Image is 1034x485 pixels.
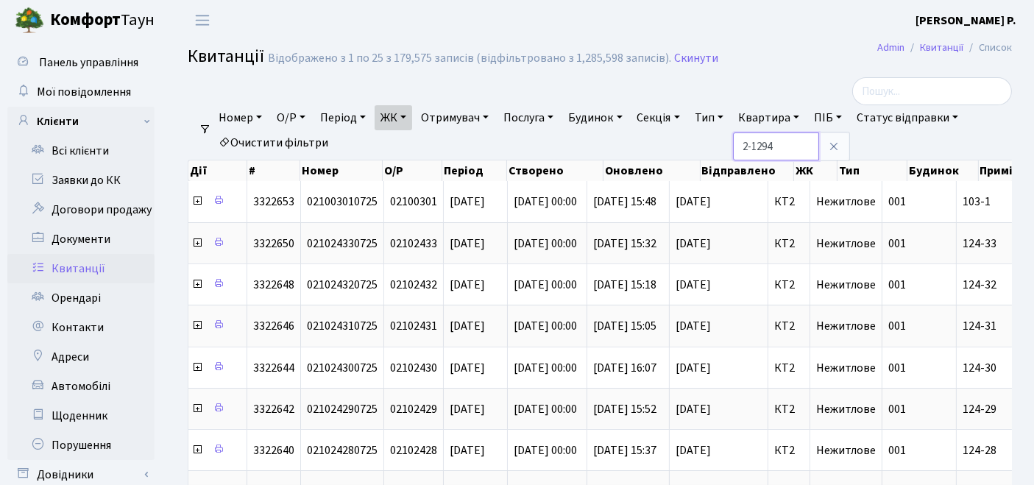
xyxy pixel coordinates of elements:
[213,105,268,130] a: Номер
[916,13,1016,29] b: [PERSON_NAME] Р.
[300,160,383,181] th: Номер
[7,372,155,401] a: Автомобілі
[855,32,1034,63] nav: breadcrumb
[816,318,876,334] span: Нежитлове
[450,442,485,459] span: [DATE]
[253,277,294,293] span: 3322648
[888,360,906,376] span: 001
[676,238,762,249] span: [DATE]
[514,360,577,376] span: [DATE] 00:00
[603,160,700,181] th: Оновлено
[816,194,876,210] span: Нежитлове
[816,401,876,417] span: Нежитлове
[253,236,294,252] span: 3322650
[507,160,603,181] th: Створено
[307,442,378,459] span: 021024280725
[774,238,804,249] span: КТ2
[375,105,412,130] a: ЖК
[593,401,656,417] span: [DATE] 15:52
[307,277,378,293] span: 021024320725
[39,54,138,71] span: Панель управління
[593,442,656,459] span: [DATE] 15:37
[774,320,804,332] span: КТ2
[450,360,485,376] span: [DATE]
[7,224,155,254] a: Документи
[390,401,437,417] span: 02102429
[307,318,378,334] span: 021024310725
[247,160,300,181] th: #
[816,442,876,459] span: Нежитлове
[514,401,577,417] span: [DATE] 00:00
[7,136,155,166] a: Всі клієнти
[631,105,686,130] a: Секція
[415,105,495,130] a: Отримувач
[307,194,378,210] span: 021003010725
[253,401,294,417] span: 3322642
[184,8,221,32] button: Переключити навігацію
[7,313,155,342] a: Контакти
[450,277,485,293] span: [DATE]
[963,40,1012,56] li: Список
[15,6,44,35] img: logo.png
[450,401,485,417] span: [DATE]
[774,403,804,415] span: КТ2
[450,236,485,252] span: [DATE]
[7,107,155,136] a: Клієнти
[774,362,804,374] span: КТ2
[916,12,1016,29] a: [PERSON_NAME] Р.
[450,318,485,334] span: [DATE]
[676,403,762,415] span: [DATE]
[794,160,838,181] th: ЖК
[514,318,577,334] span: [DATE] 00:00
[888,194,906,210] span: 001
[888,277,906,293] span: 001
[383,160,442,181] th: О/Р
[676,320,762,332] span: [DATE]
[253,360,294,376] span: 3322644
[808,105,848,130] a: ПІБ
[307,401,378,417] span: 021024290725
[852,77,1012,105] input: Пошук...
[888,442,906,459] span: 001
[213,130,334,155] a: Очистити фільтри
[253,442,294,459] span: 3322640
[838,160,907,181] th: Тип
[676,362,762,374] span: [DATE]
[390,360,437,376] span: 02102430
[188,160,247,181] th: Дії
[593,318,656,334] span: [DATE] 15:05
[920,40,963,55] a: Квитанції
[390,442,437,459] span: 02102428
[7,342,155,372] a: Адреси
[593,194,656,210] span: [DATE] 15:48
[888,236,906,252] span: 001
[888,318,906,334] span: 001
[450,194,485,210] span: [DATE]
[497,105,559,130] a: Послуга
[514,277,577,293] span: [DATE] 00:00
[676,196,762,208] span: [DATE]
[442,160,507,181] th: Період
[907,160,978,181] th: Будинок
[676,445,762,456] span: [DATE]
[593,360,656,376] span: [DATE] 16:07
[390,194,437,210] span: 02100301
[7,195,155,224] a: Договори продажу
[37,84,131,100] span: Мої повідомлення
[7,401,155,431] a: Щоденник
[732,105,805,130] a: Квартира
[851,105,964,130] a: Статус відправки
[271,105,311,130] a: О/Р
[7,166,155,195] a: Заявки до КК
[307,360,378,376] span: 021024300725
[253,194,294,210] span: 3322653
[390,277,437,293] span: 02102432
[514,442,577,459] span: [DATE] 00:00
[514,194,577,210] span: [DATE] 00:00
[593,236,656,252] span: [DATE] 15:32
[50,8,155,33] span: Таун
[674,52,718,66] a: Скинути
[593,277,656,293] span: [DATE] 15:18
[888,401,906,417] span: 001
[50,8,121,32] b: Комфорт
